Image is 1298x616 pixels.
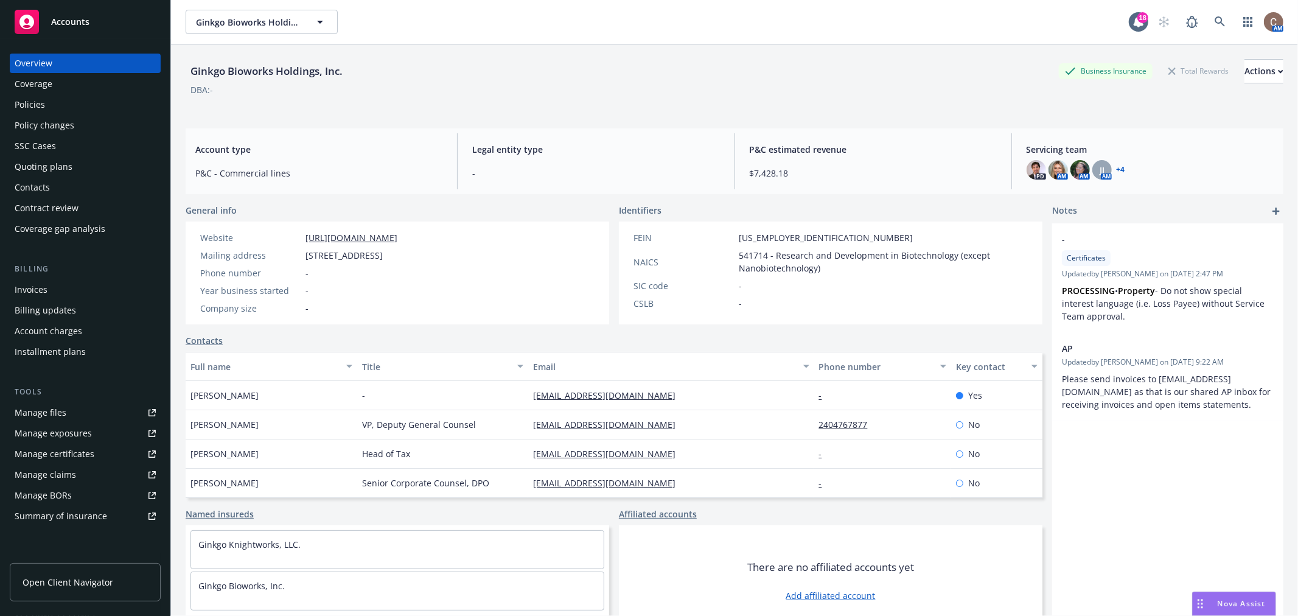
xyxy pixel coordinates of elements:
[10,95,161,114] a: Policies
[198,539,301,550] a: Ginkgo Knightworks, LLC.
[362,418,476,431] span: VP, Deputy General Counsel
[10,136,161,156] a: SSC Cases
[819,448,832,460] a: -
[951,352,1042,381] button: Key contact
[15,403,66,422] div: Manage files
[1062,285,1115,296] strong: PROCESSING
[362,477,489,489] span: Senior Corporate Counsel, DPO
[1152,10,1176,34] a: Start snowing
[195,143,442,156] span: Account type
[819,390,832,401] a: -
[357,352,529,381] button: Title
[1269,204,1283,219] a: add
[1052,332,1283,421] div: APUpdatedby [PERSON_NAME] on [DATE] 9:22 AMPlease send invoices to [EMAIL_ADDRESS][DOMAIN_NAME] a...
[1027,143,1274,156] span: Servicing team
[186,334,223,347] a: Contacts
[15,465,76,485] div: Manage claims
[739,249,1028,275] span: 541714 - Research and Development in Biotechnology (except Nanobiotechnology)
[633,297,734,310] div: CSLB
[305,302,309,315] span: -
[1062,357,1274,368] span: Updated by [PERSON_NAME] on [DATE] 9:22 AM
[750,167,997,180] span: $7,428.18
[1193,592,1208,615] div: Drag to move
[200,284,301,297] div: Year business started
[10,486,161,505] a: Manage BORs
[1180,10,1204,34] a: Report a Bug
[1062,233,1242,246] span: -
[190,83,213,96] div: DBA: -
[619,204,661,217] span: Identifiers
[528,352,814,381] button: Email
[10,219,161,239] a: Coverage gap analysis
[10,198,161,218] a: Contract review
[15,424,92,443] div: Manage exposures
[186,10,338,34] button: Ginkgo Bioworks Holdings, Inc.
[10,178,161,197] a: Contacts
[195,167,442,180] span: P&C - Commercial lines
[362,389,365,402] span: -
[1062,268,1274,279] span: Updated by [PERSON_NAME] on [DATE] 2:47 PM
[1244,60,1283,83] div: Actions
[1208,10,1232,34] a: Search
[819,419,878,430] a: 2404767877
[1162,63,1235,79] div: Total Rewards
[1192,592,1276,616] button: Nova Assist
[956,360,1024,373] div: Key contact
[10,321,161,341] a: Account charges
[15,157,72,177] div: Quoting plans
[1100,164,1104,177] span: JJ
[1062,373,1273,410] span: Please send invoices to [EMAIL_ADDRESS][DOMAIN_NAME] as that is our shared AP inbox for receiving...
[814,352,951,381] button: Phone number
[15,342,86,362] div: Installment plans
[786,589,876,602] a: Add affiliated account
[1218,598,1266,609] span: Nova Assist
[15,486,72,505] div: Manage BORs
[739,231,913,244] span: [US_EMPLOYER_IDENTIFICATION_NUMBER]
[533,390,685,401] a: [EMAIL_ADDRESS][DOMAIN_NAME]
[819,360,933,373] div: Phone number
[10,5,161,39] a: Accounts
[186,508,254,520] a: Named insureds
[1027,160,1046,180] img: photo
[10,54,161,73] a: Overview
[739,297,742,310] span: -
[196,16,301,29] span: Ginkgo Bioworks Holdings, Inc.
[1052,204,1077,219] span: Notes
[15,506,107,526] div: Summary of insurance
[1070,160,1090,180] img: photo
[15,74,52,94] div: Coverage
[305,284,309,297] span: -
[633,256,734,268] div: NAICS
[1067,253,1106,264] span: Certificates
[750,143,997,156] span: P&C estimated revenue
[739,279,742,292] span: -
[15,321,82,341] div: Account charges
[15,116,74,135] div: Policy changes
[15,219,105,239] div: Coverage gap analysis
[1062,342,1242,355] span: AP
[198,580,285,592] a: Ginkgo Bioworks, Inc.
[10,301,161,320] a: Billing updates
[190,477,259,489] span: [PERSON_NAME]
[1117,166,1125,173] a: +4
[15,280,47,299] div: Invoices
[362,360,511,373] div: Title
[1059,63,1153,79] div: Business Insurance
[747,560,914,575] span: There are no affiliated accounts yet
[10,116,161,135] a: Policy changes
[968,389,982,402] span: Yes
[1264,12,1283,32] img: photo
[533,477,685,489] a: [EMAIL_ADDRESS][DOMAIN_NAME]
[186,352,357,381] button: Full name
[15,54,52,73] div: Overview
[186,63,347,79] div: Ginkgo Bioworks Holdings, Inc.
[10,157,161,177] a: Quoting plans
[200,302,301,315] div: Company size
[533,419,685,430] a: [EMAIL_ADDRESS][DOMAIN_NAME]
[1236,10,1260,34] a: Switch app
[533,448,685,460] a: [EMAIL_ADDRESS][DOMAIN_NAME]
[10,465,161,485] a: Manage claims
[968,477,980,489] span: No
[472,143,719,156] span: Legal entity type
[190,360,339,373] div: Full name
